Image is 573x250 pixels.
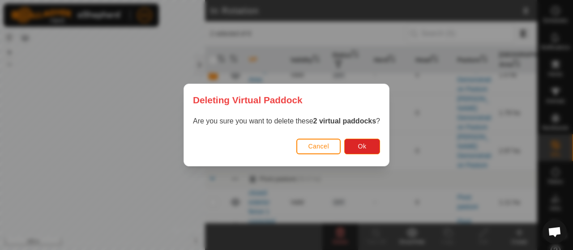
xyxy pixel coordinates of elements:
[358,143,367,150] span: Ok
[313,117,376,125] strong: 2 virtual paddocks
[344,139,380,154] button: Ok
[543,220,567,244] div: Open chat
[308,143,329,150] span: Cancel
[296,139,341,154] button: Cancel
[193,117,380,125] span: Are you sure you want to delete these ?
[193,93,303,107] span: Deleting Virtual Paddock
